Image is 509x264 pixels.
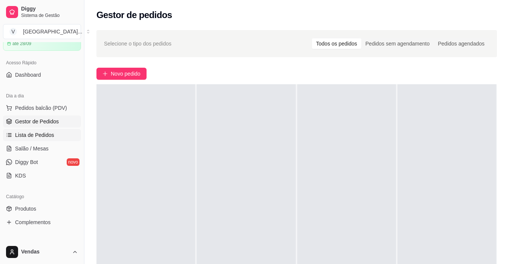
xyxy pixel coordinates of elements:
[102,71,108,76] span: plus
[15,158,38,166] span: Diggy Bot
[21,12,78,18] span: Sistema de Gestão
[361,38,434,49] div: Pedidos sem agendamento
[15,172,26,179] span: KDS
[3,203,81,215] a: Produtos
[3,170,81,182] a: KDS
[21,249,69,255] span: Vendas
[3,57,81,69] div: Acesso Rápido
[3,191,81,203] div: Catálogo
[312,38,361,49] div: Todos os pedidos
[3,115,81,127] a: Gestor de Pedidos
[104,39,171,48] span: Selecione o tipo dos pedidos
[3,69,81,81] a: Dashboard
[9,28,17,35] span: V
[434,38,489,49] div: Pedidos agendados
[15,145,49,152] span: Salão / Mesas
[3,129,81,141] a: Lista de Pedidos
[12,41,31,47] article: até 28/09
[96,9,172,21] h2: Gestor de pedidos
[3,243,81,261] button: Vendas
[111,70,141,78] span: Novo pedido
[3,90,81,102] div: Dia a dia
[15,131,54,139] span: Lista de Pedidos
[3,3,81,21] a: DiggySistema de Gestão
[3,102,81,114] button: Pedidos balcão (PDV)
[23,28,82,35] div: [GEOGRAPHIC_DATA] ...
[15,118,59,125] span: Gestor de Pedidos
[3,24,81,39] button: Select a team
[3,156,81,168] a: Diggy Botnovo
[21,6,78,12] span: Diggy
[3,216,81,228] a: Complementos
[15,104,67,112] span: Pedidos balcão (PDV)
[15,205,36,212] span: Produtos
[15,218,50,226] span: Complementos
[96,68,147,80] button: Novo pedido
[15,71,41,79] span: Dashboard
[3,143,81,155] a: Salão / Mesas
